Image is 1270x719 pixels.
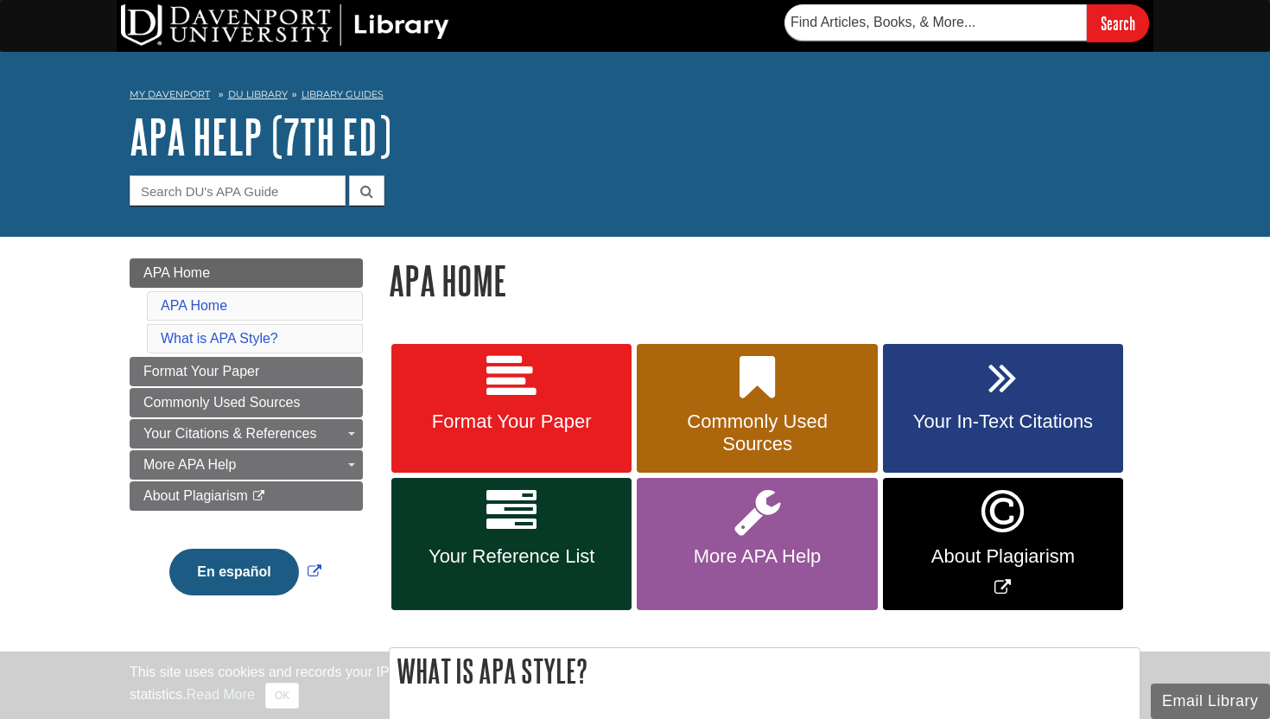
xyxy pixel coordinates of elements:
[265,683,299,709] button: Close
[130,388,363,417] a: Commonly Used Sources
[130,662,1140,709] div: This site uses cookies and records your IP address for usage statistics. Additionally, we use Goo...
[389,258,1140,302] h1: APA Home
[143,426,316,441] span: Your Citations & References
[143,364,259,379] span: Format Your Paper
[404,410,619,433] span: Format Your Paper
[143,488,248,503] span: About Plagiarism
[883,478,1123,610] a: Link opens in new window
[784,4,1149,41] form: Searches DU Library's articles, books, and more
[143,457,236,472] span: More APA Help
[1151,684,1270,719] button: Email Library
[637,344,877,474] a: Commonly Used Sources
[130,258,363,288] a: APA Home
[143,265,210,280] span: APA Home
[883,344,1123,474] a: Your In-Text Citations
[130,481,363,511] a: About Plagiarism
[391,344,632,474] a: Format Your Paper
[404,545,619,568] span: Your Reference List
[130,110,391,163] a: APA Help (7th Ed)
[896,410,1110,433] span: Your In-Text Citations
[130,450,363,480] a: More APA Help
[228,88,288,100] a: DU Library
[161,331,278,346] a: What is APA Style?
[161,298,227,313] a: APA Home
[130,419,363,449] a: Your Citations & References
[130,87,210,102] a: My Davenport
[650,545,864,568] span: More APA Help
[121,4,449,46] img: DU Library
[165,564,325,579] a: Link opens in new window
[130,357,363,386] a: Format Your Paper
[130,83,1140,111] nav: breadcrumb
[1087,4,1149,41] input: Search
[130,258,363,625] div: Guide Page Menu
[130,175,346,206] input: Search DU's APA Guide
[650,410,864,455] span: Commonly Used Sources
[143,395,300,410] span: Commonly Used Sources
[391,478,632,610] a: Your Reference List
[896,545,1110,568] span: About Plagiarism
[302,88,384,100] a: Library Guides
[251,491,266,502] i: This link opens in a new window
[169,549,298,595] button: En español
[187,687,255,702] a: Read More
[637,478,877,610] a: More APA Help
[784,4,1087,41] input: Find Articles, Books, & More...
[390,648,1140,694] h2: What is APA Style?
